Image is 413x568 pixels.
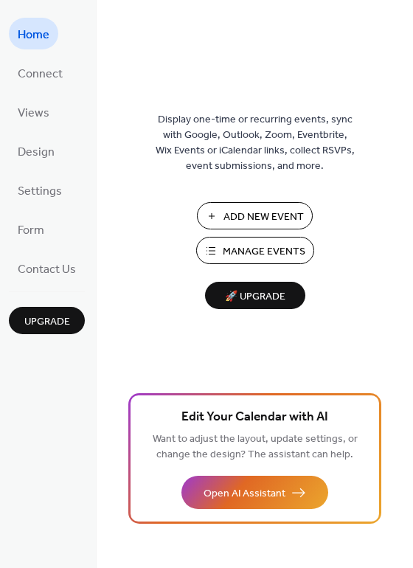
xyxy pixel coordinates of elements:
[205,282,305,309] button: 🚀 Upgrade
[223,209,304,225] span: Add New Event
[9,307,85,334] button: Upgrade
[18,63,63,86] span: Connect
[204,486,285,502] span: Open AI Assistant
[18,219,44,242] span: Form
[214,287,296,307] span: 🚀 Upgrade
[9,57,72,89] a: Connect
[9,96,58,128] a: Views
[156,112,355,174] span: Display one-time or recurring events, sync with Google, Outlook, Zoom, Eventbrite, Wix Events or ...
[181,476,328,509] button: Open AI Assistant
[24,314,70,330] span: Upgrade
[196,237,314,264] button: Manage Events
[9,174,71,206] a: Settings
[18,180,62,203] span: Settings
[223,244,305,260] span: Manage Events
[18,102,49,125] span: Views
[18,258,76,281] span: Contact Us
[197,202,313,229] button: Add New Event
[9,213,53,245] a: Form
[181,407,328,428] span: Edit Your Calendar with AI
[9,135,63,167] a: Design
[9,252,85,284] a: Contact Us
[153,429,358,465] span: Want to adjust the layout, update settings, or change the design? The assistant can help.
[18,141,55,164] span: Design
[9,18,58,49] a: Home
[18,24,49,46] span: Home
